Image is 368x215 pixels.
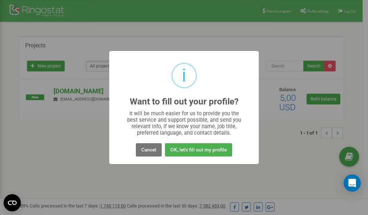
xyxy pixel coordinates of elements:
div: i [182,64,186,87]
button: Cancel [136,143,162,156]
div: It will be much easier for us to provide you the best service and support possible, and send you ... [124,110,245,136]
div: Open Intercom Messenger [344,174,361,192]
button: Open CMP widget [4,194,21,211]
h2: Want to fill out your profile? [130,97,239,107]
button: OK, let's fill out my profile [165,143,232,156]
